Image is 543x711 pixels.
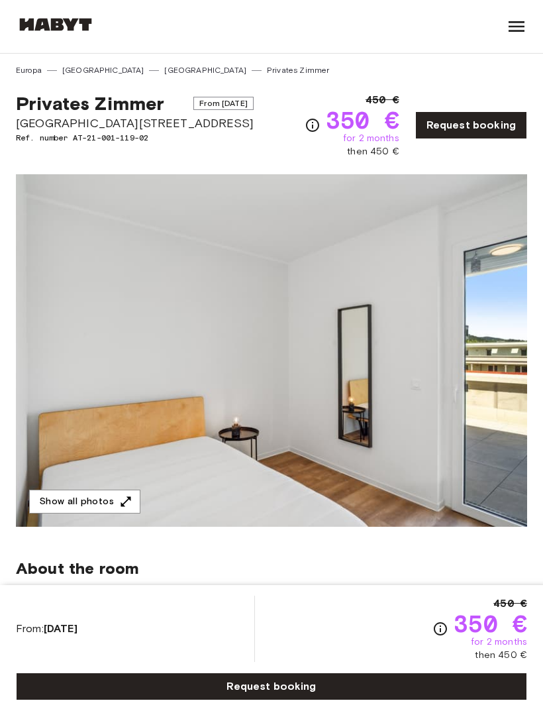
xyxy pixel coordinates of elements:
span: Ref. number AT-21-001-119-02 [16,132,254,144]
span: then 450 € [347,145,399,158]
img: Marketing picture of unit AT-21-001-119-02 [16,174,527,527]
span: From [DATE] [193,97,254,110]
button: Show all photos [29,490,140,514]
span: About the room [16,559,527,578]
a: [GEOGRAPHIC_DATA] [62,64,144,76]
a: Europa [16,64,42,76]
a: Privates Zimmer [267,64,329,76]
svg: Check cost overview for full price breakdown. Please note that discounts apply to new joiners onl... [432,621,448,637]
span: for 2 months [471,635,527,649]
span: Privates Zimmer [16,92,164,115]
svg: Check cost overview for full price breakdown. Please note that discounts apply to new joiners onl... [305,117,321,133]
span: 450 € [366,92,399,108]
span: From: [16,622,77,636]
b: [DATE] [44,622,77,635]
span: then 450 € [475,649,527,662]
span: for 2 months [343,132,399,145]
a: Request booking [415,111,527,139]
span: 450 € [493,596,527,612]
a: Request booking [16,673,527,700]
span: 350 € [454,612,527,635]
img: Habyt [16,18,95,31]
span: [GEOGRAPHIC_DATA][STREET_ADDRESS] [16,115,254,132]
span: 350 € [326,108,399,132]
a: [GEOGRAPHIC_DATA] [164,64,246,76]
